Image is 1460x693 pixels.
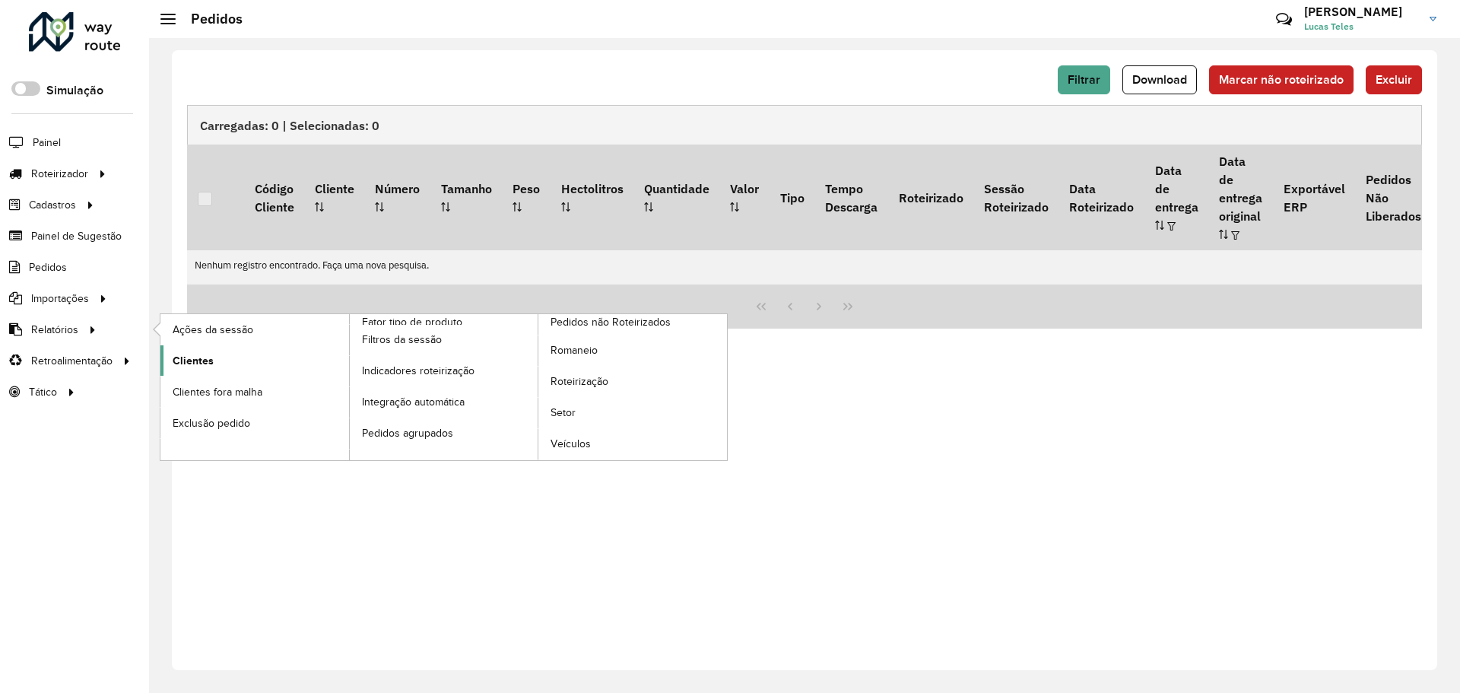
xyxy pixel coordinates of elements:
span: Pedidos não Roteirizados [551,314,671,330]
span: Romaneio [551,342,598,358]
span: Clientes fora malha [173,384,262,400]
a: Fator tipo de produto [160,314,538,459]
span: Marcar não roteirizado [1219,73,1344,86]
span: Pedidos [29,259,67,275]
span: Roteirização [551,374,608,389]
span: Exclusão pedido [173,415,250,431]
th: Quantidade [633,145,719,250]
th: Pedidos Não Liberados [1355,145,1431,250]
span: Painel [33,135,61,151]
span: Indicadores roteirização [362,363,474,379]
span: Excluir [1376,73,1412,86]
span: Fator tipo de produto [362,314,462,330]
div: Carregadas: 0 | Selecionadas: 0 [187,105,1422,145]
th: Exportável ERP [1273,145,1355,250]
a: Clientes [160,345,349,376]
span: Retroalimentação [31,353,113,369]
span: Filtrar [1068,73,1100,86]
a: Roteirização [538,367,727,397]
th: Tempo Descarga [814,145,887,250]
a: Exclusão pedido [160,408,349,438]
h2: Pedidos [176,11,243,27]
span: Veículos [551,436,591,452]
a: Romaneio [538,335,727,366]
a: Contato Rápido [1268,3,1300,36]
th: Tipo [770,145,814,250]
button: Download [1122,65,1197,94]
label: Simulação [46,81,103,100]
span: Importações [31,291,89,307]
th: Sessão Roteirizado [973,145,1058,250]
a: Pedidos agrupados [350,418,538,449]
span: Clientes [173,353,214,369]
th: Data Roteirizado [1059,145,1144,250]
a: Pedidos não Roteirizados [350,314,728,459]
th: Peso [502,145,550,250]
span: Painel de Sugestão [31,228,122,244]
span: Cadastros [29,197,76,213]
th: Código Cliente [244,145,304,250]
span: Filtros da sessão [362,332,442,348]
button: Marcar não roteirizado [1209,65,1354,94]
th: Número [365,145,430,250]
a: Ações da sessão [160,314,349,345]
span: Integração automática [362,394,465,410]
th: Roteirizado [888,145,973,250]
span: Tático [29,384,57,400]
th: Tamanho [430,145,502,250]
th: Cliente [304,145,364,250]
button: Excluir [1366,65,1422,94]
a: Setor [538,398,727,428]
a: Filtros da sessão [350,325,538,355]
span: Roteirizador [31,166,88,182]
a: Clientes fora malha [160,377,349,407]
a: Veículos [538,429,727,459]
span: Ações da sessão [173,322,253,338]
a: Indicadores roteirização [350,356,538,386]
h3: [PERSON_NAME] [1304,5,1418,19]
button: Filtrar [1058,65,1110,94]
span: Setor [551,405,576,421]
span: Download [1132,73,1187,86]
th: Hectolitros [551,145,633,250]
th: Data de entrega original [1209,145,1273,250]
span: Lucas Teles [1304,20,1418,33]
a: Integração automática [350,387,538,418]
th: Data de entrega [1144,145,1208,250]
th: Valor [720,145,770,250]
span: Relatórios [31,322,78,338]
span: Pedidos agrupados [362,425,453,441]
